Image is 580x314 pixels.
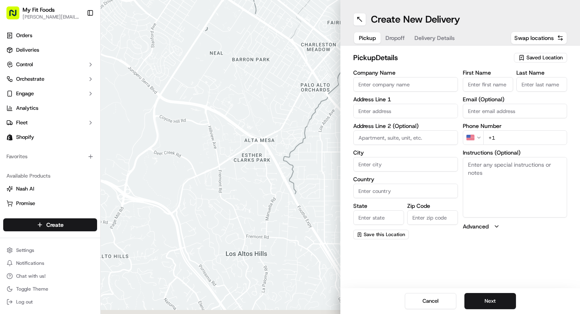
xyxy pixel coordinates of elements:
[46,221,64,229] span: Create
[16,119,28,126] span: Fleet
[483,130,568,145] input: Enter phone number
[3,131,97,144] a: Shopify
[3,44,97,57] a: Deliveries
[359,34,376,42] span: Pickup
[6,185,94,193] a: Nash AI
[353,96,458,102] label: Address Line 1
[16,185,34,193] span: Nash AI
[353,77,458,92] input: Enter company name
[3,87,97,100] button: Engage
[353,157,458,172] input: Enter city
[514,34,554,42] span: Swap locations
[385,34,405,42] span: Dropoff
[353,104,458,118] input: Enter address
[16,273,46,279] span: Chat with us!
[6,134,13,140] img: Shopify logo
[511,31,567,44] button: Swap locations
[353,184,458,198] input: Enter country
[463,150,568,155] label: Instructions (Optional)
[463,123,568,129] label: Phone Number
[3,3,83,23] button: My Fit Foods[PERSON_NAME][EMAIL_ADDRESS][DOMAIN_NAME]
[16,46,39,54] span: Deliveries
[526,54,563,61] span: Saved Location
[353,123,458,129] label: Address Line 2 (Optional)
[3,29,97,42] a: Orders
[23,14,80,20] button: [PERSON_NAME][EMAIL_ADDRESS][DOMAIN_NAME]
[353,176,458,182] label: Country
[353,230,409,239] button: Save this Location
[3,73,97,86] button: Orchestrate
[3,197,97,210] button: Promise
[16,32,32,39] span: Orders
[405,293,456,309] button: Cancel
[463,70,514,75] label: First Name
[463,77,514,92] input: Enter first name
[3,150,97,163] div: Favorites
[3,58,97,71] button: Control
[3,245,97,256] button: Settings
[3,270,97,282] button: Chat with us!
[371,13,460,26] h1: Create New Delivery
[353,52,509,63] h2: pickup Details
[3,218,97,231] button: Create
[516,77,567,92] input: Enter last name
[353,130,458,145] input: Apartment, suite, unit, etc.
[463,222,568,230] button: Advanced
[407,210,458,225] input: Enter zip code
[16,105,38,112] span: Analytics
[3,182,97,195] button: Nash AI
[6,200,94,207] a: Promise
[3,170,97,182] div: Available Products
[16,260,44,266] span: Notifications
[16,90,34,97] span: Engage
[3,116,97,129] button: Fleet
[514,52,567,63] button: Saved Location
[463,96,568,102] label: Email (Optional)
[3,296,97,308] button: Log out
[16,286,48,292] span: Toggle Theme
[3,102,97,115] a: Analytics
[16,200,35,207] span: Promise
[463,104,568,118] input: Enter email address
[353,150,458,155] label: City
[16,247,34,253] span: Settings
[516,70,567,75] label: Last Name
[353,70,458,75] label: Company Name
[364,231,405,238] span: Save this Location
[16,61,33,68] span: Control
[16,134,34,141] span: Shopify
[353,203,404,209] label: State
[16,75,44,83] span: Orchestrate
[3,283,97,295] button: Toggle Theme
[463,222,489,230] label: Advanced
[407,203,458,209] label: Zip Code
[464,293,516,309] button: Next
[353,210,404,225] input: Enter state
[3,257,97,269] button: Notifications
[23,6,55,14] button: My Fit Foods
[414,34,455,42] span: Delivery Details
[16,299,33,305] span: Log out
